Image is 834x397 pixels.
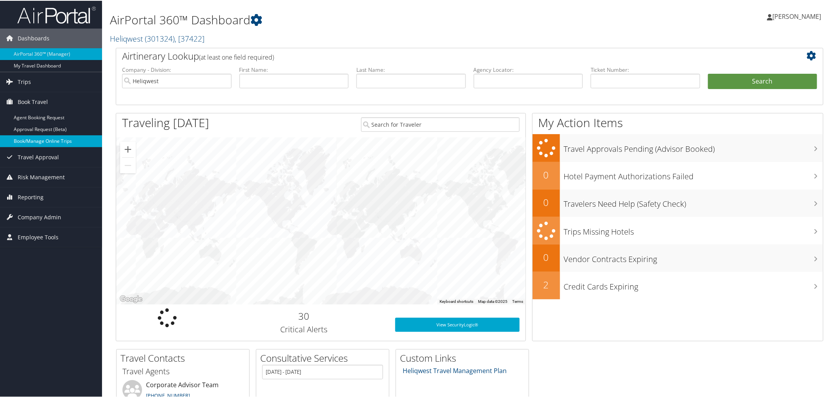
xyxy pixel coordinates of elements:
button: Search [708,73,818,89]
span: Employee Tools [18,227,58,246]
span: Travel Approval [18,147,59,166]
label: Last Name: [356,65,466,73]
a: View SecurityLogic® [395,317,520,331]
a: Open this area in Google Maps (opens a new window) [118,293,144,304]
span: Book Travel [18,91,48,111]
label: Ticket Number: [591,65,700,73]
h2: Travel Contacts [120,351,249,364]
a: Travel Approvals Pending (Advisor Booked) [533,133,823,161]
img: airportal-logo.png [17,5,96,24]
h2: Custom Links [400,351,529,364]
h1: Traveling [DATE] [122,114,209,130]
h3: Credit Cards Expiring [564,277,823,291]
span: Company Admin [18,207,61,226]
h1: AirPortal 360™ Dashboard [110,11,589,27]
h2: 0 [533,195,560,208]
span: Reporting [18,187,44,206]
a: 2Credit Cards Expiring [533,271,823,299]
button: Zoom out [120,157,136,173]
span: Map data ©2025 [478,299,507,303]
h2: 0 [533,168,560,181]
a: Heliqwest [110,33,204,43]
a: 0Hotel Payment Authorizations Failed [533,161,823,189]
h3: Trips Missing Hotels [564,222,823,237]
a: 0Vendor Contracts Expiring [533,244,823,271]
h3: Travelers Need Help (Safety Check) [564,194,823,209]
label: Agency Locator: [474,65,583,73]
h3: Critical Alerts [224,323,383,334]
span: ( 301324 ) [145,33,175,43]
button: Zoom in [120,141,136,157]
span: , [ 37422 ] [175,33,204,43]
span: (at least one field required) [199,52,274,61]
span: [PERSON_NAME] [773,11,821,20]
label: First Name: [239,65,349,73]
span: Risk Management [18,167,65,186]
input: Search for Traveler [361,117,520,131]
a: 0Travelers Need Help (Safety Check) [533,189,823,216]
a: Heliqwest Travel Management Plan [403,366,507,374]
h2: Consultative Services [260,351,389,364]
h3: Travel Agents [122,365,243,376]
h2: 30 [224,309,383,322]
button: Keyboard shortcuts [440,298,473,304]
a: [PERSON_NAME] [767,4,829,27]
img: Google [118,293,144,304]
label: Company - Division: [122,65,232,73]
h1: My Action Items [533,114,823,130]
h3: Travel Approvals Pending (Advisor Booked) [564,139,823,154]
a: Terms (opens in new tab) [512,299,523,303]
span: Dashboards [18,28,49,47]
a: Trips Missing Hotels [533,216,823,244]
h3: Hotel Payment Authorizations Failed [564,166,823,181]
h2: Airtinerary Lookup [122,49,758,62]
h3: Vendor Contracts Expiring [564,249,823,264]
h2: 0 [533,250,560,263]
span: Trips [18,71,31,91]
h2: 2 [533,277,560,291]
